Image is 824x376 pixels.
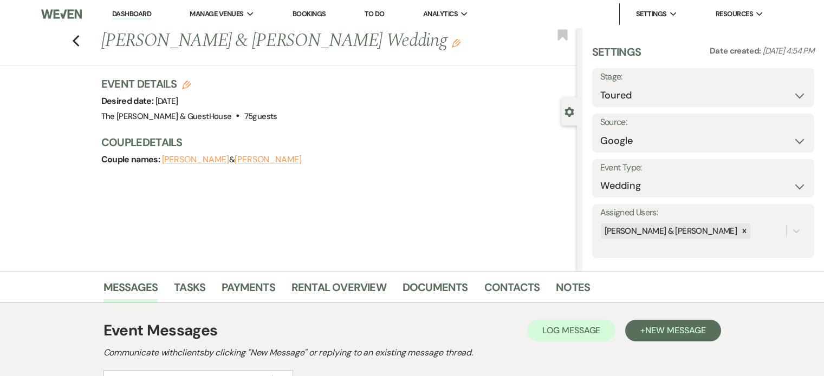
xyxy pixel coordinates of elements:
a: Messages [103,279,158,302]
a: Dashboard [112,9,151,19]
button: Close lead details [565,106,574,116]
a: Notes [556,279,590,302]
h1: Event Messages [103,319,218,342]
a: Bookings [293,9,326,18]
span: Manage Venues [190,9,243,19]
label: Event Type: [600,160,806,176]
a: Tasks [174,279,205,302]
h3: Event Details [101,76,277,91]
label: Assigned Users: [600,205,806,221]
span: Resources [716,9,753,19]
img: Weven Logo [41,3,82,25]
button: Log Message [527,320,615,341]
button: Edit [452,38,460,48]
a: Documents [403,279,468,302]
h2: Communicate with clients by clicking "New Message" or replying to an existing message thread. [103,346,721,359]
span: [DATE] 4:54 PM [763,45,814,56]
h1: [PERSON_NAME] & [PERSON_NAME] Wedding [101,28,478,54]
h3: Settings [592,44,641,68]
button: [PERSON_NAME] [162,155,229,164]
span: & [162,154,302,165]
div: [PERSON_NAME] & [PERSON_NAME] [601,223,738,239]
label: Source: [600,115,806,130]
span: The [PERSON_NAME] & GuestHouse [101,111,232,122]
a: To Do [365,9,385,18]
span: [DATE] [155,96,178,107]
span: Desired date: [101,95,155,107]
span: Date created: [710,45,763,56]
label: Stage: [600,69,806,85]
h3: Couple Details [101,135,566,150]
a: Rental Overview [291,279,386,302]
button: [PERSON_NAME] [235,155,302,164]
a: Payments [222,279,275,302]
span: Couple names: [101,154,162,165]
a: Contacts [484,279,540,302]
span: 75 guests [244,111,277,122]
span: New Message [645,325,705,336]
span: Log Message [542,325,600,336]
button: +New Message [625,320,721,341]
span: Analytics [423,9,458,19]
span: Settings [636,9,667,19]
